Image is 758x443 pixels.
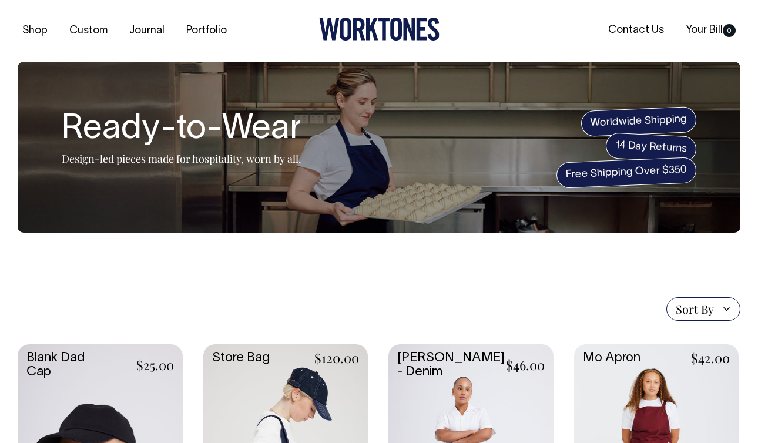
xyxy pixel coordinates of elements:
[65,21,112,41] a: Custom
[723,24,736,37] span: 0
[556,157,697,189] span: Free Shipping Over $350
[182,21,232,41] a: Portfolio
[603,21,669,40] a: Contact Us
[62,111,301,149] h1: Ready-to-Wear
[676,302,714,316] span: Sort By
[605,132,697,163] span: 14 Day Returns
[18,21,52,41] a: Shop
[125,21,169,41] a: Journal
[581,106,697,137] span: Worldwide Shipping
[681,21,740,40] a: Your Bill0
[62,152,301,166] p: Design-led pieces made for hospitality, worn by all.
